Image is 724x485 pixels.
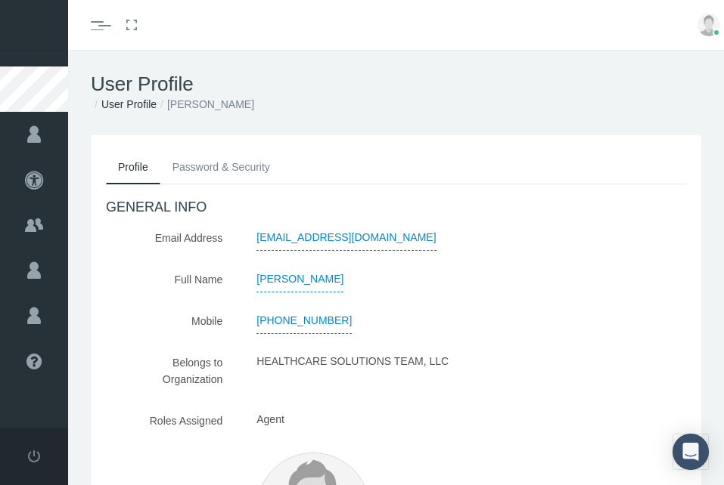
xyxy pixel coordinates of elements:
[256,266,343,292] span: [PERSON_NAME]
[101,98,157,110] a: User Profile
[106,199,686,216] h4: GENERAL INFO
[256,350,449,372] span: HEALTHCARE SOLUTIONS TEAM, LLC
[138,407,235,434] label: Roles Assigned
[106,349,234,392] label: Belongs to Organization
[106,150,160,184] a: Profile
[144,224,234,251] label: Email Address
[256,224,436,251] span: [EMAIL_ADDRESS][DOMAIN_NAME]
[163,266,234,292] label: Full Name
[160,150,282,184] a: Password & Security
[256,307,352,334] span: [PHONE_NUMBER]
[157,96,254,113] li: [PERSON_NAME]
[673,434,709,470] div: Open Intercom Messenger
[698,14,720,36] img: user-placeholder.jpg
[245,407,597,434] div: Agent
[180,307,234,334] label: Mobile
[91,73,701,96] h1: User Profile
